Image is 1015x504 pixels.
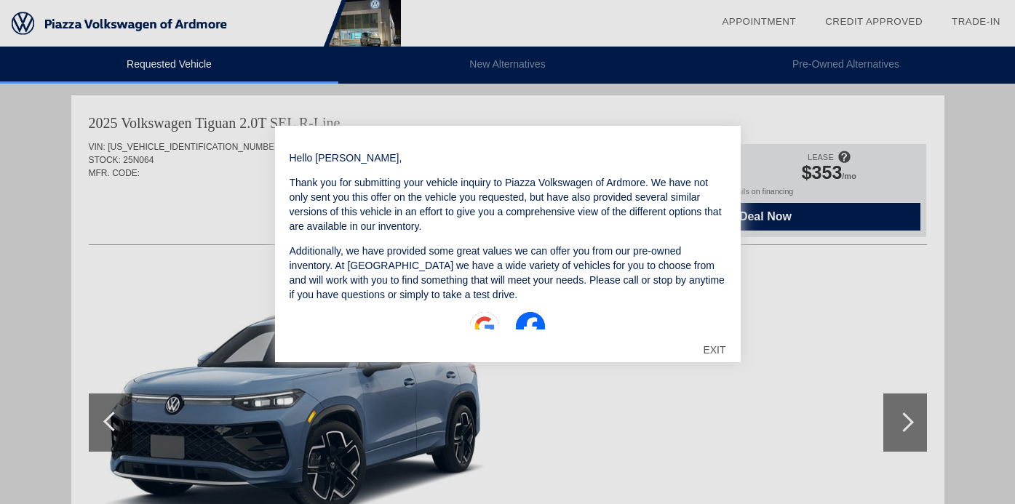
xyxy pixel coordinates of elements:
img: Google Icon [470,312,499,341]
font: Thank you for submitting your vehicle inquiry to Piazza Volkswagen of Ardmore. We have not only s... [290,177,722,232]
font: Hello [PERSON_NAME], [290,152,402,164]
a: Credit Approved [825,16,923,27]
a: Appointment [722,16,796,27]
a: Trade-In [952,16,1000,27]
div: EXIT [688,328,740,372]
img: Facebook Icon [516,312,545,341]
font: Additionally, we have provided some great values we can offer you from our pre-owned inventory. A... [290,245,725,300]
